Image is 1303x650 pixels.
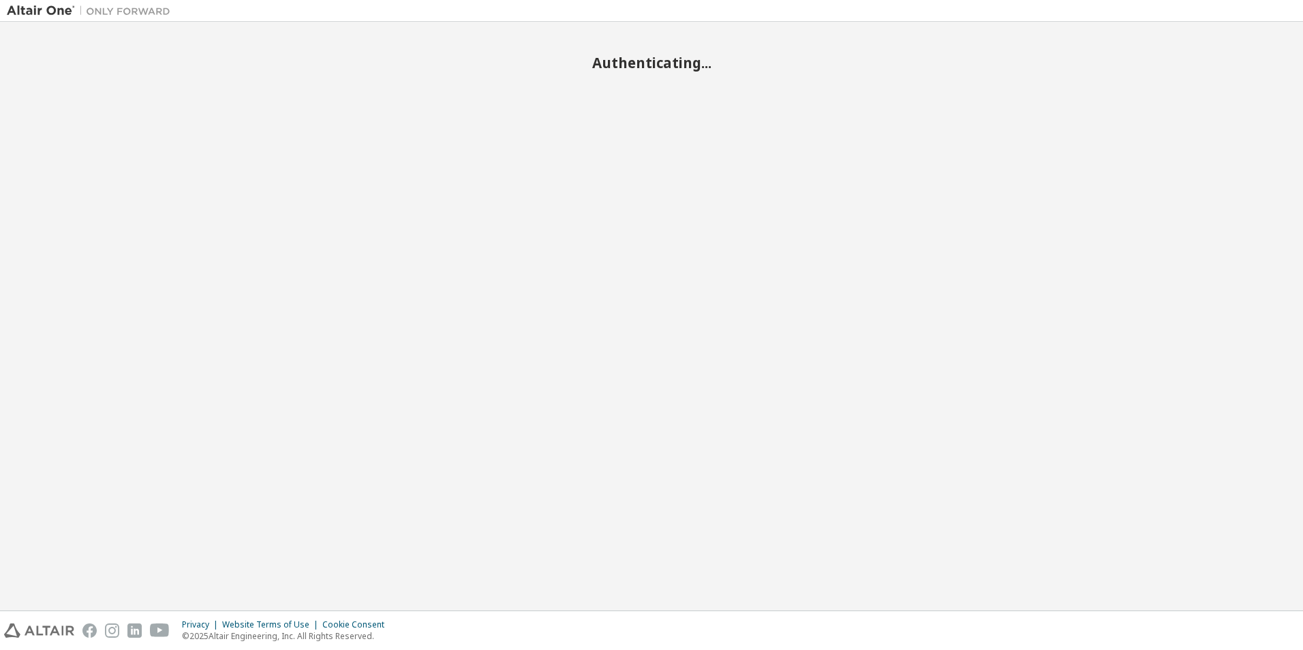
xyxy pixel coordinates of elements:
[4,623,74,638] img: altair_logo.svg
[105,623,119,638] img: instagram.svg
[7,54,1296,72] h2: Authenticating...
[322,619,393,630] div: Cookie Consent
[127,623,142,638] img: linkedin.svg
[182,630,393,642] p: © 2025 Altair Engineering, Inc. All Rights Reserved.
[82,623,97,638] img: facebook.svg
[7,4,177,18] img: Altair One
[182,619,222,630] div: Privacy
[150,623,170,638] img: youtube.svg
[222,619,322,630] div: Website Terms of Use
